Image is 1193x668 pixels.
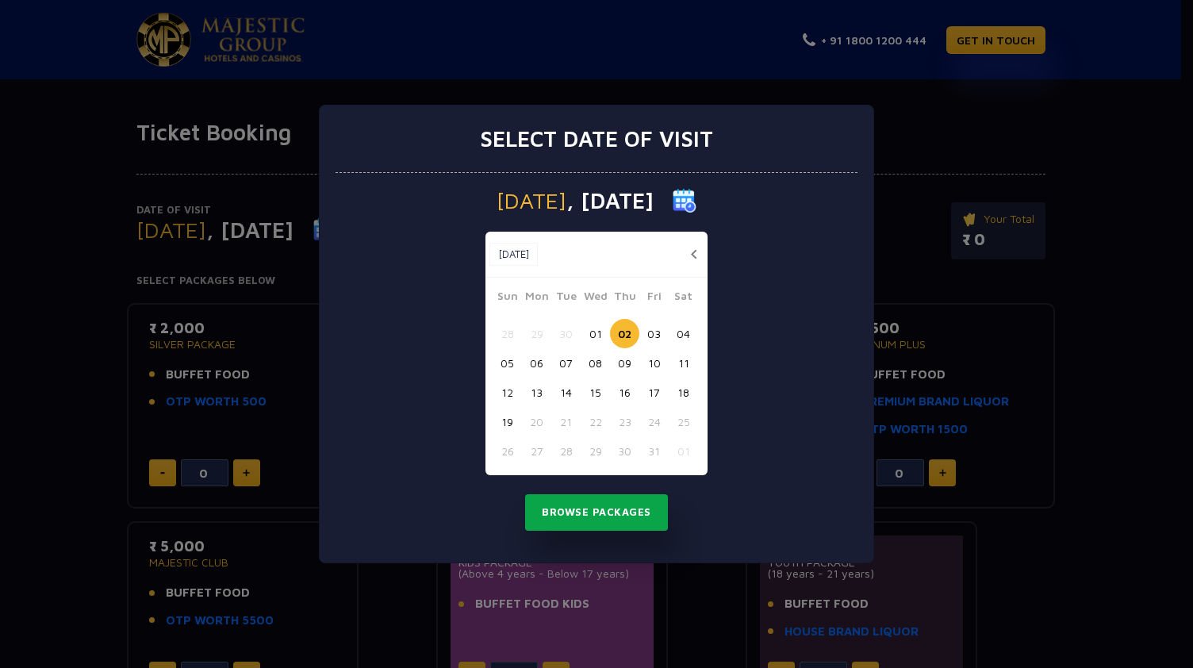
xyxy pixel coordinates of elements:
span: Tue [551,287,581,309]
span: Sat [669,287,698,309]
button: 15 [581,378,610,407]
button: 28 [493,319,522,348]
button: 28 [551,436,581,466]
button: 02 [610,319,639,348]
button: 26 [493,436,522,466]
button: 21 [551,407,581,436]
button: 20 [522,407,551,436]
button: 10 [639,348,669,378]
button: 13 [522,378,551,407]
button: 30 [551,319,581,348]
span: Fri [639,287,669,309]
button: 12 [493,378,522,407]
button: 24 [639,407,669,436]
h3: Select date of visit [480,125,713,152]
button: 09 [610,348,639,378]
button: 06 [522,348,551,378]
img: calender icon [673,189,696,213]
span: Sun [493,287,522,309]
button: 04 [669,319,698,348]
button: 14 [551,378,581,407]
button: 31 [639,436,669,466]
button: 18 [669,378,698,407]
button: Browse Packages [525,494,668,531]
button: 01 [669,436,698,466]
button: 08 [581,348,610,378]
button: 03 [639,319,669,348]
button: 30 [610,436,639,466]
button: 01 [581,319,610,348]
span: Mon [522,287,551,309]
button: 25 [669,407,698,436]
button: 07 [551,348,581,378]
button: [DATE] [489,243,538,267]
span: Wed [581,287,610,309]
button: 11 [669,348,698,378]
button: 17 [639,378,669,407]
span: [DATE] [497,190,566,212]
span: , [DATE] [566,190,654,212]
span: Thu [610,287,639,309]
button: 16 [610,378,639,407]
button: 19 [493,407,522,436]
button: 22 [581,407,610,436]
button: 29 [581,436,610,466]
button: 05 [493,348,522,378]
button: 23 [610,407,639,436]
button: 27 [522,436,551,466]
button: 29 [522,319,551,348]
